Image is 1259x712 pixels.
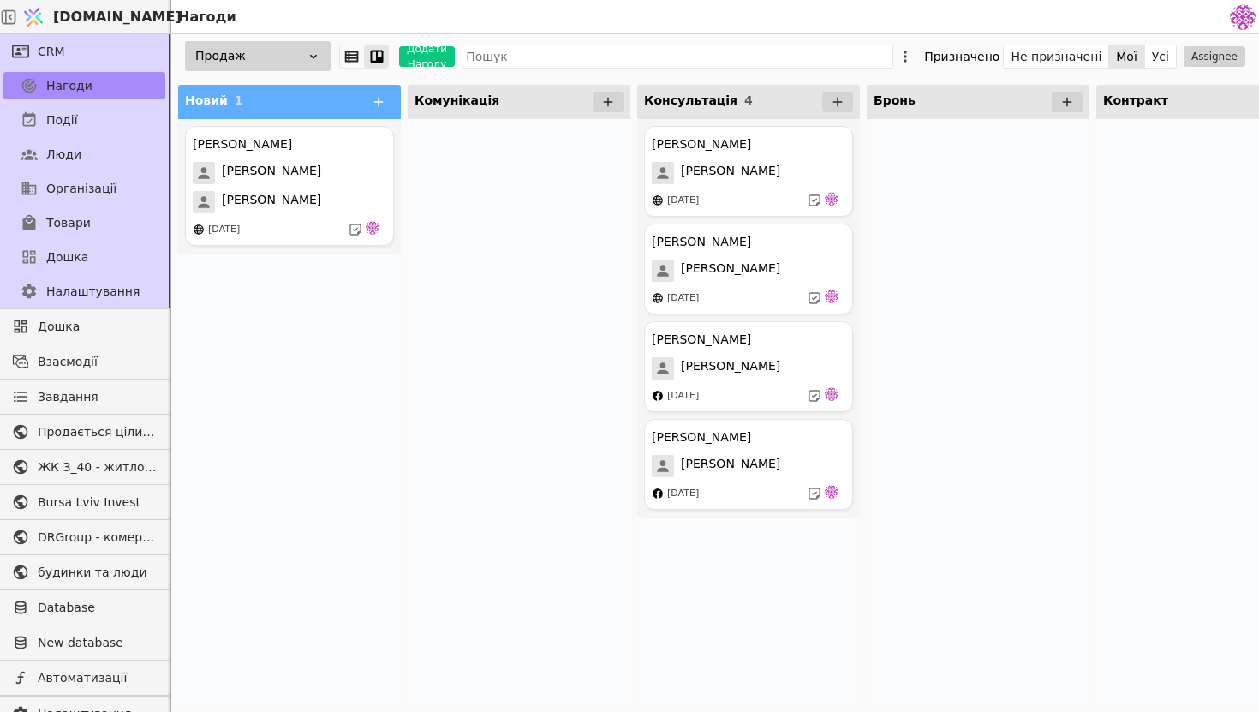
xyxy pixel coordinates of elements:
input: Пошук [462,45,893,69]
img: facebook.svg [652,488,664,500]
button: Додати Нагоду [399,46,455,67]
span: Новий [185,93,228,107]
button: Усі [1145,45,1176,69]
span: Нагоди [46,77,92,95]
img: online-store.svg [193,224,205,236]
a: Люди [3,141,165,168]
img: de [825,387,838,401]
span: ЖК З_40 - житлова та комерційна нерухомість класу Преміум [38,458,157,476]
div: [PERSON_NAME] [652,135,751,153]
img: Logo [21,1,46,33]
span: [PERSON_NAME] [681,260,780,282]
span: Люди [46,146,81,164]
a: New database [3,629,165,656]
div: [PERSON_NAME][PERSON_NAME][DATE]de [644,419,853,510]
a: Додати Нагоду [389,46,455,67]
span: 4 [744,93,753,107]
img: de [825,192,838,206]
span: [PERSON_NAME] [681,162,780,184]
span: Bursa Lviv Invest [38,494,157,512]
img: facebook.svg [652,390,664,402]
a: CRM [3,38,165,65]
div: Призначено [924,45,999,69]
span: [DOMAIN_NAME] [53,7,182,27]
span: Завдання [38,388,98,406]
span: Продається цілий будинок [PERSON_NAME] нерухомість [38,423,157,441]
div: [DATE] [667,194,699,208]
div: [DATE] [667,389,699,404]
span: New database [38,634,157,652]
span: Автоматизації [38,669,157,687]
span: Контракт [1103,93,1168,107]
a: [DOMAIN_NAME] [17,1,171,33]
img: online-store.svg [652,292,664,304]
span: [PERSON_NAME] [681,357,780,380]
a: DRGroup - комерційна нерухоомість [3,524,165,551]
a: Завдання [3,383,165,410]
span: Бронь [874,93,916,107]
span: Події [46,111,78,129]
span: DRGroup - комерційна нерухоомість [38,529,157,547]
div: [PERSON_NAME] [652,428,751,446]
button: Не призначені [1004,45,1109,69]
span: [PERSON_NAME] [222,162,321,184]
div: [PERSON_NAME][PERSON_NAME][DATE]de [644,224,853,314]
span: Дошка [46,248,88,266]
span: Організації [46,180,116,198]
a: Нагоди [3,72,165,99]
div: [DATE] [667,487,699,501]
img: 137b5da8a4f5046b86490006a8dec47a [1230,4,1256,30]
div: [PERSON_NAME][PERSON_NAME][DATE]de [644,321,853,412]
span: будинки та люди [38,564,157,582]
a: Продається цілий будинок [PERSON_NAME] нерухомість [3,418,165,446]
span: CRM [38,43,65,61]
div: [DATE] [667,291,699,306]
a: Дошка [3,243,165,271]
button: Assignee [1184,46,1245,67]
a: Автоматизації [3,664,165,691]
span: Комунікація [415,93,499,107]
div: Продаж [185,41,331,71]
img: online-store.svg [652,194,664,206]
a: Дошка [3,313,165,340]
a: Події [3,106,165,134]
span: Взаємодії [38,353,157,371]
span: Товари [46,214,91,232]
div: [PERSON_NAME] [652,331,751,349]
span: [PERSON_NAME] [222,191,321,213]
h2: Нагоди [171,7,236,27]
span: Консультація [644,93,737,107]
span: Database [38,599,157,617]
a: Організації [3,175,165,202]
a: Товари [3,209,165,236]
img: de [825,485,838,499]
img: de [825,290,838,303]
span: [PERSON_NAME] [681,455,780,477]
div: [PERSON_NAME][PERSON_NAME][PERSON_NAME][DATE]de [185,126,394,246]
span: Налаштування [46,283,140,301]
a: Налаштування [3,278,165,305]
a: Bursa Lviv Invest [3,488,165,516]
img: de [366,221,379,235]
button: Мої [1109,45,1145,69]
div: [DATE] [208,223,240,237]
span: Дошка [38,318,157,336]
a: Database [3,594,165,621]
a: будинки та люди [3,559,165,586]
div: [PERSON_NAME] [193,135,292,153]
div: [PERSON_NAME] [652,233,751,251]
div: [PERSON_NAME][PERSON_NAME][DATE]de [644,126,853,217]
span: 1 [235,93,243,107]
a: Взаємодії [3,348,165,375]
a: ЖК З_40 - житлова та комерційна нерухомість класу Преміум [3,453,165,481]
